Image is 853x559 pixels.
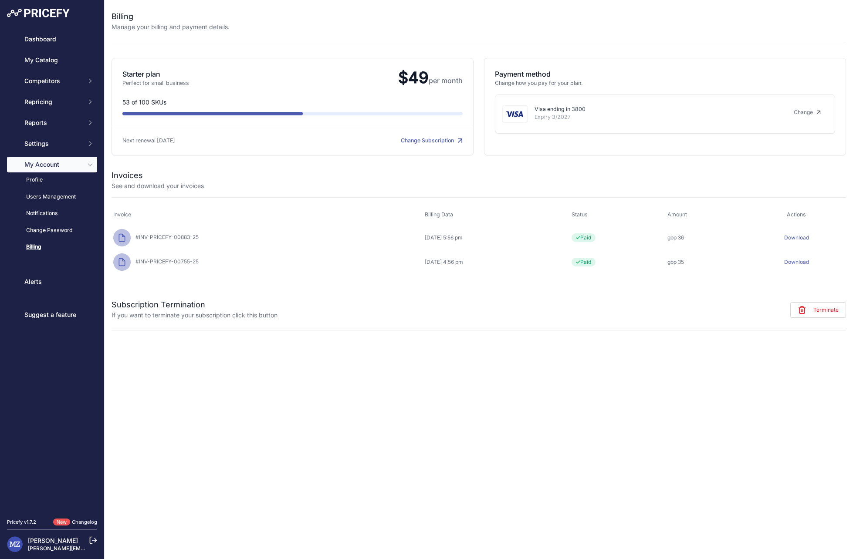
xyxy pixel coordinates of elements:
[495,69,835,79] p: Payment method
[112,311,278,320] p: If you want to terminate your subscription click this button
[7,31,97,508] nav: Sidebar
[28,537,78,544] a: [PERSON_NAME]
[7,157,97,172] button: My Account
[122,79,391,88] p: Perfect for small business
[572,211,588,218] span: Status
[24,77,81,85] span: Competitors
[425,211,453,218] span: Billing Data
[7,31,97,47] a: Dashboard
[429,76,463,85] span: per month
[53,519,70,526] span: New
[7,274,97,290] a: Alerts
[112,182,204,190] p: See and download your invoices
[112,10,230,23] h2: Billing
[572,233,596,242] span: Paid
[122,137,293,145] p: Next renewal [DATE]
[7,115,97,131] button: Reports
[7,136,97,152] button: Settings
[112,23,230,31] p: Manage your billing and payment details.
[7,519,36,526] div: Pricefy v1.7.2
[787,211,806,218] span: Actions
[7,52,97,68] a: My Catalog
[112,169,143,182] h2: Invoices
[667,211,687,218] span: Amount
[7,206,97,221] a: Notifications
[535,105,780,114] p: Visa ending in 3800
[790,302,846,318] button: Terminate
[7,9,70,17] img: Pricefy Logo
[7,73,97,89] button: Competitors
[7,223,97,238] a: Change Password
[112,299,278,311] h2: Subscription Termination
[535,113,780,121] p: Expiry 3/2027
[425,234,568,241] div: [DATE] 5:56 pm
[572,258,596,266] span: Paid
[7,307,97,323] a: Suggest a feature
[122,98,463,107] p: 53 of 100 SKUs
[24,160,81,169] span: My Account
[813,306,839,313] span: Terminate
[7,189,97,205] a: Users Management
[132,234,199,240] span: #INV-PRICEFY-00883-25
[391,68,463,87] span: $49
[28,545,162,552] a: [PERSON_NAME][EMAIL_ADDRESS][DOMAIN_NAME]
[495,79,835,88] p: Change how you pay for your plan.
[122,69,391,79] p: Starter plan
[401,137,463,144] a: Change Subscription
[113,211,131,218] span: Invoice
[784,234,809,241] a: Download
[7,94,97,110] button: Repricing
[72,519,97,525] a: Changelog
[425,259,568,266] div: [DATE] 4:56 pm
[787,105,828,119] a: Change
[7,172,97,188] a: Profile
[132,258,199,265] span: #INV-PRICEFY-00755-25
[24,98,81,106] span: Repricing
[667,234,745,241] div: gbp 36
[784,259,809,265] a: Download
[24,139,81,148] span: Settings
[24,118,81,127] span: Reports
[7,239,97,255] a: Billing
[667,259,745,266] div: gbp 35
